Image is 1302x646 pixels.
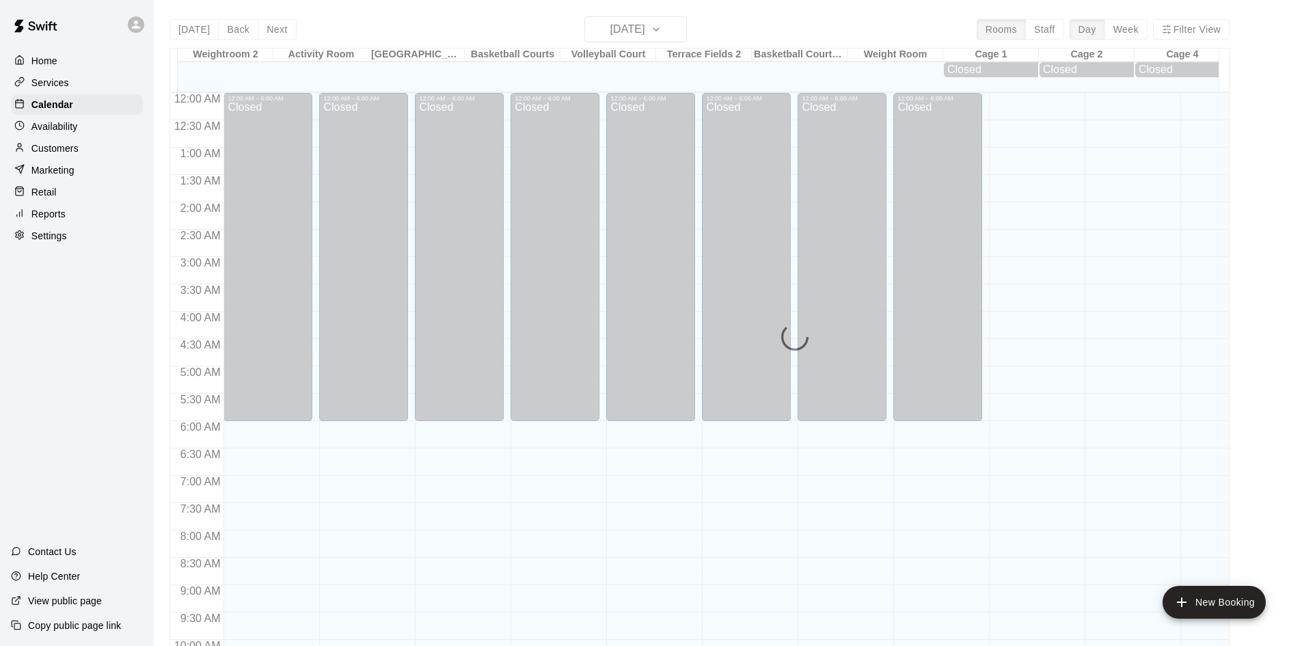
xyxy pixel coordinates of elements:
span: 3:30 AM [177,284,224,296]
div: Activity Room [273,49,369,62]
span: 5:00 AM [177,366,224,378]
div: 12:00 AM – 6:00 AM [515,95,595,102]
div: [GEOGRAPHIC_DATA] [369,49,465,62]
p: Help Center [28,569,80,583]
div: 12:00 AM – 6:00 AM: Closed [319,93,408,421]
span: 12:00 AM [171,93,224,105]
div: Volleyball Court [560,49,656,62]
a: Marketing [11,160,143,180]
div: Cage 2 [1039,49,1135,62]
div: Closed [1139,64,1226,76]
a: Reports [11,204,143,224]
span: 1:00 AM [177,148,224,159]
div: 12:00 AM – 6:00 AM: Closed [415,93,504,421]
div: Weight Room [847,49,943,62]
div: 12:00 AM – 6:00 AM [610,95,691,102]
span: 9:00 AM [177,585,224,597]
span: 3:00 AM [177,257,224,269]
a: Settings [11,226,143,246]
p: Home [31,54,57,68]
p: Contact Us [28,545,77,558]
div: Terrace Fields 2 [656,49,752,62]
span: 1:30 AM [177,175,224,187]
a: Calendar [11,94,143,115]
p: Customers [31,142,79,155]
div: 12:00 AM – 6:00 AM [228,95,308,102]
div: 12:00 AM – 6:00 AM [802,95,882,102]
div: Closed [802,102,882,426]
button: add [1163,586,1266,619]
div: Basketball Courts [465,49,560,62]
div: 12:00 AM – 6:00 AM: Closed [798,93,886,421]
span: 4:30 AM [177,339,224,351]
div: Closed [515,102,595,426]
div: 12:00 AM – 6:00 AM: Closed [702,93,791,421]
span: 12:30 AM [171,120,224,132]
div: Closed [610,102,691,426]
div: Closed [706,102,787,426]
p: Marketing [31,163,74,177]
a: Retail [11,182,143,202]
p: Reports [31,207,66,221]
a: Home [11,51,143,71]
div: 12:00 AM – 6:00 AM [419,95,500,102]
span: 5:30 AM [177,394,224,405]
span: 4:00 AM [177,312,224,323]
span: 8:30 AM [177,558,224,569]
div: Basketball Courts 2 [752,49,847,62]
a: Customers [11,138,143,159]
div: 12:00 AM – 6:00 AM: Closed [893,93,982,421]
span: 8:00 AM [177,530,224,542]
div: Cage 4 [1135,49,1230,62]
div: Closed [419,102,500,426]
span: 2:00 AM [177,202,224,214]
div: Closed [897,102,978,426]
div: 12:00 AM – 6:00 AM: Closed [511,93,599,421]
p: Settings [31,229,67,243]
a: Availability [11,116,143,137]
span: 6:30 AM [177,448,224,460]
div: Weightroom 2 [178,49,273,62]
div: 12:00 AM – 6:00 AM [706,95,787,102]
p: Services [31,76,69,90]
div: 12:00 AM – 6:00 AM [897,95,978,102]
div: Closed [323,102,404,426]
span: 9:30 AM [177,613,224,624]
span: 7:30 AM [177,503,224,515]
div: Closed [228,102,308,426]
span: 7:00 AM [177,476,224,487]
p: Retail [31,185,57,199]
p: Copy public page link [28,619,121,632]
p: Calendar [31,98,73,111]
div: Closed [947,64,1035,76]
div: Closed [1043,64,1130,76]
div: 12:00 AM – 6:00 AM: Closed [223,93,312,421]
div: Cage 1 [943,49,1039,62]
div: 12:00 AM – 6:00 AM: Closed [606,93,695,421]
p: Availability [31,120,78,133]
a: Services [11,72,143,93]
p: View public page [28,594,102,608]
div: 12:00 AM – 6:00 AM [323,95,404,102]
span: 2:30 AM [177,230,224,241]
span: 6:00 AM [177,421,224,433]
